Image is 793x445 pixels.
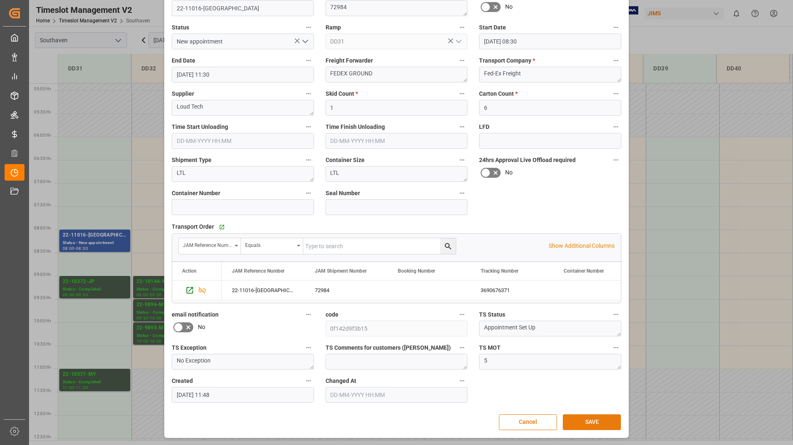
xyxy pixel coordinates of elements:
span: Start Date [479,23,506,32]
span: Container Size [326,156,365,164]
div: Equals [245,239,294,249]
span: TS Status [479,310,505,319]
input: Type to search/select [172,34,314,49]
button: SAVE [563,414,621,430]
button: LFD [611,121,621,132]
p: Show Additional Columns [549,242,615,250]
span: End Date [172,56,195,65]
input: Type to search [303,238,456,254]
span: Created [172,377,193,385]
button: open menu [452,35,465,48]
span: Container Number [564,268,604,274]
span: Supplier [172,89,194,98]
span: Seal Number [326,189,360,198]
textarea: 72984 [326,0,468,16]
button: code [457,309,467,320]
button: Seal Number [457,188,467,198]
textarea: LTL [172,166,314,182]
button: TS Exception [303,342,314,353]
button: Start Date [611,22,621,33]
button: End Date [303,55,314,66]
button: Ramp [457,22,467,33]
textarea: 5 [479,354,621,370]
span: Carton Count [479,89,518,98]
div: 22-11016-[GEOGRAPHIC_DATA] [222,281,305,300]
input: DD-MM-YYYY HH:MM [479,34,621,49]
button: Shipment Type [303,155,314,165]
button: Container Number [303,188,314,198]
button: open menu [241,238,303,254]
button: TS Status [611,309,621,320]
button: Time Start Unloading [303,121,314,132]
span: Container Number [172,189,220,198]
textarea: LTL [326,166,468,182]
input: DD-MM-YYYY HH:MM [326,387,468,403]
span: Ramp [326,23,341,32]
span: Changed At [326,377,356,385]
span: Transport Order [172,222,214,231]
span: No [198,323,205,331]
button: Container Size [457,155,467,165]
span: Status [172,23,189,32]
span: TS Comments for customers ([PERSON_NAME]) [326,343,451,352]
span: Skid Count [326,89,358,98]
input: DD-MM-YYYY HH:MM [326,133,468,149]
textarea: Loud Tech [172,100,314,116]
input: DD-MM-YYYY HH:MM [172,387,314,403]
span: Time Start Unloading [172,123,228,131]
button: Created [303,375,314,386]
div: 72984 [305,281,388,300]
button: open menu [179,238,241,254]
div: JAM Reference Number [183,239,232,249]
button: Time Finish Unloading [457,121,467,132]
span: Transport Company [479,56,535,65]
button: Cancel [499,414,557,430]
span: TS MOT [479,343,501,352]
input: Type to search/select [326,34,468,49]
div: 3690676371 [471,281,554,300]
button: Skid Count * [457,88,467,99]
button: Changed At [457,375,467,386]
div: Action [182,268,197,274]
span: Freight Forwarder [326,56,373,65]
span: JAM Shipment Number [315,268,367,274]
button: search button [440,238,456,254]
span: code [326,310,338,319]
input: DD-MM-YYYY HH:MM [172,67,314,82]
span: No [505,2,513,11]
button: Freight Forwarder [457,55,467,66]
span: TS Exception [172,343,207,352]
button: Supplier [303,88,314,99]
button: Transport Company * [611,55,621,66]
span: 24hrs Approval Live Offload required [479,156,576,164]
button: Status [303,22,314,33]
span: LFD [479,123,489,131]
span: Time Finish Unloading [326,123,385,131]
input: DD-MM-YYYY HH:MM [172,133,314,149]
span: JAM Reference Number [232,268,285,274]
span: Shipment Type [172,156,212,164]
button: TS Comments for customers ([PERSON_NAME]) [457,342,467,353]
button: 24hrs Approval Live Offload required [611,155,621,165]
button: Carton Count * [611,88,621,99]
span: Booking Number [398,268,435,274]
textarea: FEDEX GROUND [326,67,468,82]
textarea: Fed-Ex Freight [479,67,621,82]
textarea: No Exception [172,354,314,370]
button: open menu [298,35,311,48]
button: email notification [303,309,314,320]
button: TS MOT [611,342,621,353]
span: Tracking Number [481,268,518,274]
textarea: Appointment Set Up [479,321,621,336]
div: Press SPACE to select this row. [172,281,222,300]
span: email notification [172,310,219,319]
span: No [505,168,513,177]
